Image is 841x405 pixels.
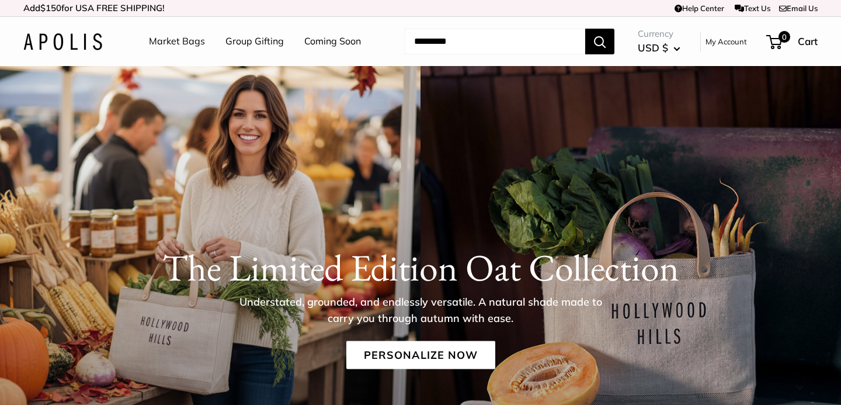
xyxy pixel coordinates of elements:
[706,34,747,49] a: My Account
[767,32,818,51] a: 0 Cart
[225,33,284,50] a: Group Gifting
[405,29,585,54] input: Search...
[798,35,818,47] span: Cart
[675,4,724,13] a: Help Center
[149,33,205,50] a: Market Bags
[779,31,790,43] span: 0
[585,29,614,54] button: Search
[23,245,818,289] h1: The Limited Edition Oat Collection
[638,41,668,54] span: USD $
[638,39,680,57] button: USD $
[23,33,102,50] img: Apolis
[346,341,495,369] a: Personalize Now
[40,2,61,13] span: $150
[779,4,818,13] a: Email Us
[231,293,610,326] p: Understated, grounded, and endlessly versatile. A natural shade made to carry you through autumn ...
[304,33,361,50] a: Coming Soon
[735,4,770,13] a: Text Us
[638,26,680,42] span: Currency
